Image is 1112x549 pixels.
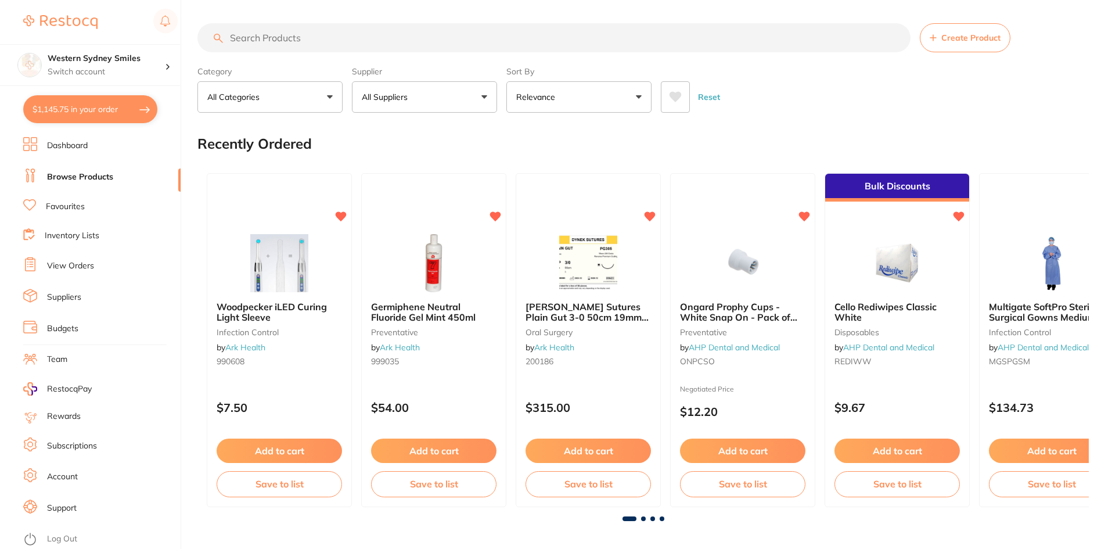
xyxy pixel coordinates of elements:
a: View Orders [47,260,94,272]
p: Switch account [48,66,165,78]
p: Relevance [516,91,560,103]
small: disposables [834,328,960,337]
a: Support [47,503,77,514]
img: Woodpecker iLED Curing Light Sleeve [242,234,317,292]
img: Western Sydney Smiles [18,53,41,77]
a: AHP Dental and Medical [843,342,934,353]
button: Add to cart [371,439,496,463]
p: All Suppliers [362,91,412,103]
a: Restocq Logo [23,9,98,35]
b: Germiphene Neutral Fluoride Gel Mint 450ml [371,302,496,323]
button: Save to list [680,471,805,497]
img: Multigate SoftPro Sterile Surgical Gowns Medium - Carton of 20 [1014,234,1089,292]
a: Ark Health [225,342,265,353]
p: $315.00 [526,401,651,414]
small: 200186 [526,357,651,366]
input: Search Products [197,23,911,52]
b: Ongard Prophy Cups - White Snap On - Pack of 144 [680,302,805,323]
a: Account [47,471,78,483]
span: by [834,342,934,353]
small: infection control [217,328,342,337]
button: All Suppliers [352,81,497,113]
button: Relevance [506,81,652,113]
b: Cello Rediwipes Classic White [834,302,960,323]
small: 999035 [371,357,496,366]
a: Ark Health [380,342,420,353]
a: Browse Products [47,171,113,183]
small: oral surgery [526,328,651,337]
button: Save to list [834,471,960,497]
button: Reset [694,81,724,113]
small: preventative [371,328,496,337]
button: Log Out [23,530,177,549]
span: by [680,342,780,353]
p: $54.00 [371,401,496,414]
img: RestocqPay [23,382,37,396]
a: Budgets [47,323,78,335]
span: by [371,342,420,353]
a: Subscriptions [47,440,97,452]
button: Save to list [217,471,342,497]
button: Save to list [371,471,496,497]
small: REDIWW [834,357,960,366]
a: Log Out [47,533,77,545]
h4: Western Sydney Smiles [48,53,165,64]
img: Germiphene Neutral Fluoride Gel Mint 450ml [396,234,472,292]
button: $1,145.75 in your order [23,95,157,123]
span: Create Product [941,33,1001,42]
a: Team [47,354,67,365]
span: by [526,342,574,353]
small: Negotiated Price [680,385,805,393]
a: AHP Dental and Medical [998,342,1089,353]
button: Add to cart [834,439,960,463]
small: preventative [680,328,805,337]
p: $7.50 [217,401,342,414]
h2: Recently Ordered [197,136,312,152]
div: Bulk Discounts [825,174,969,202]
p: All Categories [207,91,264,103]
img: Dynek Sutures Plain Gut 3-0 50cm 19mm 3/8 Circle R/C-P (PG305) - BX36 [550,234,626,292]
a: Ark Health [534,342,574,353]
img: Restocq Logo [23,15,98,29]
small: 990608 [217,357,342,366]
span: by [217,342,265,353]
p: $9.67 [834,401,960,414]
button: Add to cart [526,439,651,463]
b: Woodpecker iLED Curing Light Sleeve [217,302,342,323]
span: by [989,342,1089,353]
label: Category [197,66,343,77]
img: Ongard Prophy Cups - White Snap On - Pack of 144 [705,234,780,292]
button: Create Product [920,23,1010,52]
a: Inventory Lists [45,230,99,242]
button: Add to cart [217,439,342,463]
label: Supplier [352,66,497,77]
a: Dashboard [47,140,88,152]
a: RestocqPay [23,382,92,396]
button: Save to list [526,471,651,497]
button: All Categories [197,81,343,113]
small: ONPCSO [680,357,805,366]
img: Cello Rediwipes Classic White [859,234,935,292]
a: Rewards [47,411,81,422]
b: Dynek Sutures Plain Gut 3-0 50cm 19mm 3/8 Circle R/C-P (PG305) - BX36 [526,302,651,323]
p: $12.20 [680,405,805,418]
a: Favourites [46,201,85,213]
label: Sort By [506,66,652,77]
button: Add to cart [680,439,805,463]
a: Suppliers [47,292,81,303]
a: AHP Dental and Medical [689,342,780,353]
span: RestocqPay [47,383,92,395]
